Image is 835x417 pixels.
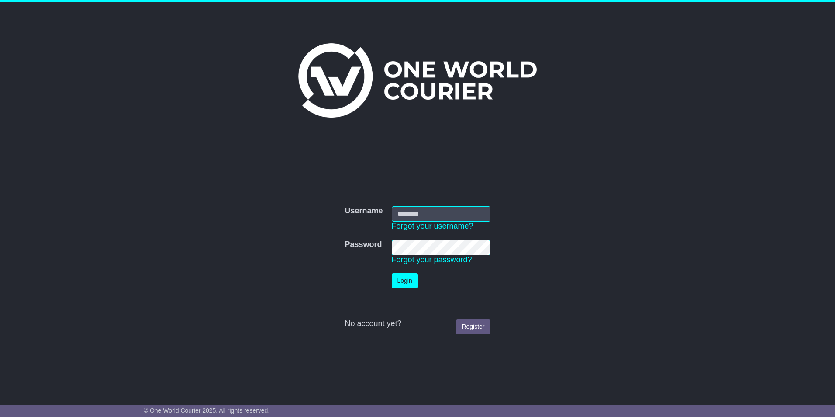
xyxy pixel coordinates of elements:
a: Forgot your username? [392,222,473,230]
button: Login [392,273,418,288]
label: Password [345,240,382,250]
a: Forgot your password? [392,255,472,264]
span: © One World Courier 2025. All rights reserved. [144,407,270,414]
a: Register [456,319,490,334]
img: One World [298,43,537,118]
label: Username [345,206,383,216]
div: No account yet? [345,319,490,329]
